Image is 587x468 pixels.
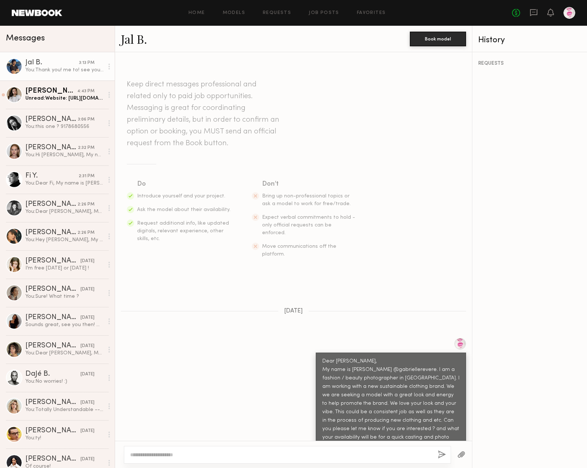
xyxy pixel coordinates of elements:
div: [DATE] [80,286,94,293]
div: REQUESTS [478,61,581,66]
div: You: Sure! What time ? [25,293,104,300]
div: Fi Y. [25,172,79,180]
div: You: Dear Fi, My name is [PERSON_NAME] @gabriellerevere. I am a fashion / beauty photographer in ... [25,180,104,187]
div: 3:13 PM [79,60,94,67]
div: You: Hi [PERSON_NAME], My name is [PERSON_NAME] @gabriellerevere. I am a fashion / beauty photogr... [25,151,104,158]
div: You: Thank you! me to! see you then! [25,67,104,74]
div: Unread: Website: [URL][DOMAIN_NAME] Modeling Portfolio 2025: [URL][DOMAIN_NAME]: [URL][DOMAIN_NAM... [25,95,104,102]
div: Dear [PERSON_NAME], My name is [PERSON_NAME] @gabriellerevere. I am a fashion / beauty photograph... [322,357,459,467]
div: [DATE] [80,371,94,378]
div: You: Hey [PERSON_NAME], My name is [PERSON_NAME] @gabriellerevere. I am a fashion / beauty photog... [25,236,104,243]
div: [DATE] [80,399,94,406]
div: [PERSON_NAME] [25,229,78,236]
div: [DATE] [80,258,94,265]
span: Request additional info, like updated digitals, relevant experience, other skills, etc. [137,221,229,241]
div: [PERSON_NAME] [25,314,80,321]
a: Home [189,11,205,15]
div: You: No worries! :) [25,378,104,385]
div: [PERSON_NAME] [25,87,77,95]
div: [PERSON_NAME] [25,116,78,123]
div: [DATE] [80,314,94,321]
div: You: this one ? 9178680556 [25,123,104,130]
button: Book model [410,32,466,46]
div: [PERSON_NAME] [25,456,80,463]
div: [PERSON_NAME] [25,144,78,151]
span: Ask the model about their availability. [137,207,230,212]
div: [PERSON_NAME] [25,257,80,265]
div: [PERSON_NAME] [25,399,80,406]
div: History [478,36,581,44]
span: Move communications off the platform. [262,244,336,257]
span: Expect verbal commitments to hold - only official requests can be enforced. [262,215,355,235]
div: You: Dear [PERSON_NAME], My name is [PERSON_NAME] @gabriellerevere. I am a fashion / beauty photo... [25,350,104,357]
span: Bring up non-professional topics or ask a model to work for free/trade. [262,194,351,206]
a: Models [223,11,245,15]
div: 2:26 PM [78,201,94,208]
div: [DATE] [80,428,94,435]
div: [PERSON_NAME] [25,201,78,208]
a: Requests [263,11,291,15]
div: 3:06 PM [78,116,94,123]
div: DaJé B. [25,371,80,378]
span: Introduce yourself and your project. [137,194,225,199]
a: Book model [410,35,466,42]
a: Favorites [357,11,386,15]
a: Jal B. [121,31,147,47]
div: Jal B. [25,59,79,67]
div: You: Totally Understandable -- I am on the Upper east side on [GEOGRAPHIC_DATA]. The 6 train to E... [25,406,104,413]
div: You: ty! [25,435,104,442]
span: [DATE] [284,308,303,314]
div: [PERSON_NAME] [25,427,80,435]
div: Don’t [262,179,356,189]
div: Sounds great, see you then! My mobile is [PHONE_NUMBER]. Thank you! [PERSON_NAME] [25,321,104,328]
div: You: Dear [PERSON_NAME], My name is [PERSON_NAME] @gabriellerevere. I am a fashion / beauty photo... [25,208,104,215]
div: 2:32 PM [78,144,94,151]
div: I’m free [DATE] or [DATE] ! [25,265,104,272]
div: [PERSON_NAME] [25,286,80,293]
a: Job Posts [309,11,339,15]
div: 4:43 PM [77,88,94,95]
div: 2:26 PM [78,229,94,236]
div: Do [137,179,231,189]
div: [PERSON_NAME] [25,342,80,350]
div: 2:31 PM [79,173,94,180]
div: [DATE] [80,456,94,463]
header: Keep direct messages professional and related only to paid job opportunities. Messaging is great ... [127,79,281,149]
div: [DATE] [80,343,94,350]
span: Messages [6,34,45,43]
